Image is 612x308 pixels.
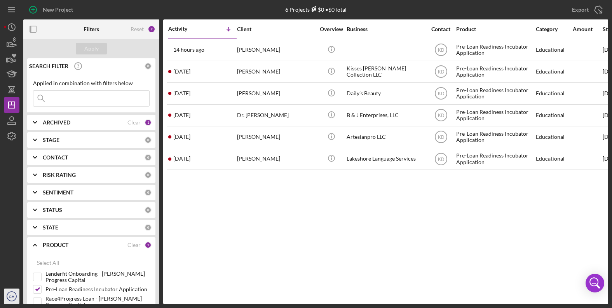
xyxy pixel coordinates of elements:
[131,26,144,32] div: Reset
[145,189,152,196] div: 0
[237,83,315,104] div: [PERSON_NAME]
[84,26,99,32] b: Filters
[45,285,150,293] label: Pre-Loan Readiness Incubator Application
[37,255,59,271] div: Select All
[173,68,190,75] time: 2025-10-13 12:34
[426,26,455,32] div: Contact
[438,69,444,75] text: KD
[173,112,190,118] time: 2025-10-13 02:15
[168,26,202,32] div: Activity
[456,40,534,60] div: Pre-Loan Readiness Incubator Application
[438,91,444,96] text: KD
[456,127,534,147] div: Pre-Loan Readiness Incubator Application
[84,43,99,54] div: Apply
[573,26,602,32] div: Amount
[586,274,604,292] div: Open Intercom Messenger
[456,149,534,169] div: Pre-Loan Readiness Incubator Application
[536,40,572,60] div: Educational
[173,134,190,140] time: 2025-10-02 00:32
[33,80,150,86] div: Applied in combination with filters below
[145,136,152,143] div: 0
[9,294,14,299] text: CH
[347,127,424,147] div: Artesianpro LLC
[29,63,68,69] b: SEARCH FILTER
[237,40,315,60] div: [PERSON_NAME]
[43,242,68,248] b: PRODUCT
[145,63,152,70] div: 0
[438,156,444,162] text: KD
[43,207,62,213] b: STATUS
[173,90,190,96] time: 2025-10-13 12:27
[45,298,150,306] label: Race4Progress Loan - [PERSON_NAME] Progress Capital
[127,242,141,248] div: Clear
[43,119,70,126] b: ARCHIVED
[347,61,424,82] div: Kisses [PERSON_NAME] Collection LLC
[572,2,589,17] div: Export
[237,127,315,147] div: [PERSON_NAME]
[76,43,107,54] button: Apply
[33,255,63,271] button: Select All
[145,206,152,213] div: 0
[347,105,424,126] div: B & J Enterprises, LLC
[456,83,534,104] div: Pre-Loan Readiness Incubator Application
[536,26,572,32] div: Category
[536,83,572,104] div: Educational
[438,47,444,53] text: KD
[237,61,315,82] div: [PERSON_NAME]
[43,224,58,231] b: STATE
[237,105,315,126] div: Dr. [PERSON_NAME]
[237,26,315,32] div: Client
[347,26,424,32] div: Business
[173,156,190,162] time: 2025-08-16 03:52
[456,61,534,82] div: Pre-Loan Readiness Incubator Application
[317,26,346,32] div: Overview
[45,273,150,281] label: Lenderfit Onboarding - [PERSON_NAME] Progress Capital
[438,135,444,140] text: KD
[43,172,76,178] b: RISK RATING
[347,149,424,169] div: Lakeshore Language Services
[127,119,141,126] div: Clear
[4,289,19,304] button: CH
[43,137,59,143] b: STAGE
[456,105,534,126] div: Pre-Loan Readiness Incubator Application
[438,113,444,118] text: KD
[536,149,572,169] div: Educational
[536,127,572,147] div: Educational
[347,83,424,104] div: Daily’s Beauty
[536,105,572,126] div: Educational
[285,6,347,13] div: 6 Projects • $0 Total
[43,189,73,196] b: SENTIMENT
[564,2,608,17] button: Export
[310,6,324,13] div: $0
[145,241,152,248] div: 1
[145,224,152,231] div: 0
[145,154,152,161] div: 0
[148,25,155,33] div: 2
[145,119,152,126] div: 1
[23,2,81,17] button: New Project
[456,26,534,32] div: Product
[145,171,152,178] div: 0
[237,149,315,169] div: [PERSON_NAME]
[173,47,204,53] time: 2025-10-13 23:55
[43,2,73,17] div: New Project
[43,154,68,161] b: CONTACT
[536,61,572,82] div: Educational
